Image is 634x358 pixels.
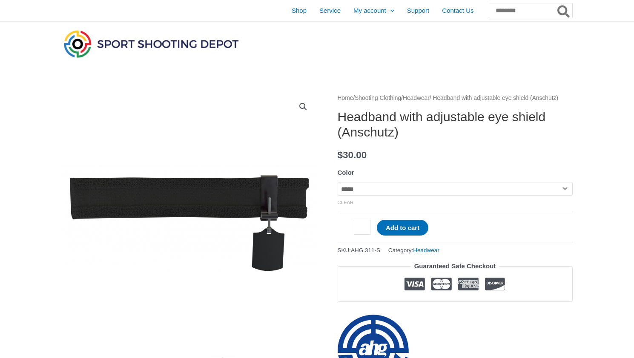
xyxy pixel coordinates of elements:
[354,220,370,235] input: Product quantity
[556,3,572,18] button: Search
[413,247,439,253] a: Headwear
[388,245,439,256] span: Category:
[403,95,430,101] a: Headwear
[351,247,380,253] span: AHG.311-S
[62,93,317,348] img: Headband with adjustable eye shield (Anschutz) - Image 4
[338,109,573,140] h1: Headband with adjustable eye shield (Anschutz)
[338,150,343,160] span: $
[411,260,499,272] legend: Guaranteed Safe Checkout
[338,150,367,160] bdi: 30.00
[338,245,381,256] span: SKU:
[338,93,573,104] nav: Breadcrumb
[62,28,241,60] img: Sport Shooting Depot
[377,220,428,236] button: Add to cart
[355,95,401,101] a: Shooting Clothing
[338,169,354,176] label: Color
[338,95,353,101] a: Home
[338,200,354,205] a: Clear options
[295,99,311,114] a: View full-screen image gallery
